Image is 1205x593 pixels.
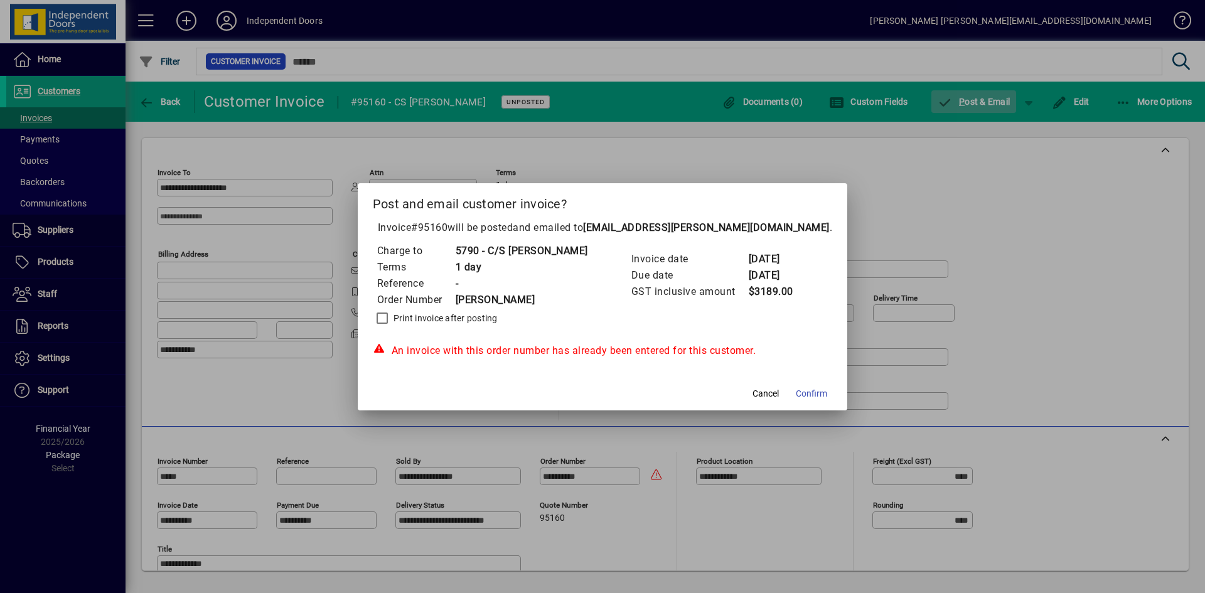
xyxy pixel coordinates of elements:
[373,343,833,358] div: An invoice with this order number has already been entered for this customer.
[513,222,830,233] span: and emailed to
[377,243,455,259] td: Charge to
[391,312,498,324] label: Print invoice after posting
[631,267,748,284] td: Due date
[377,259,455,275] td: Terms
[455,259,588,275] td: 1 day
[746,383,786,405] button: Cancel
[748,251,798,267] td: [DATE]
[583,222,830,233] b: [EMAIL_ADDRESS][PERSON_NAME][DOMAIN_NAME]
[455,275,588,292] td: -
[631,251,748,267] td: Invoice date
[748,284,798,300] td: $3189.00
[373,220,833,235] p: Invoice will be posted .
[631,284,748,300] td: GST inclusive amount
[377,292,455,308] td: Order Number
[455,243,588,259] td: 5790 - C/S [PERSON_NAME]
[796,387,827,400] span: Confirm
[411,222,447,233] span: #95160
[455,292,588,308] td: [PERSON_NAME]
[752,387,779,400] span: Cancel
[791,383,832,405] button: Confirm
[377,275,455,292] td: Reference
[358,183,848,220] h2: Post and email customer invoice?
[748,267,798,284] td: [DATE]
